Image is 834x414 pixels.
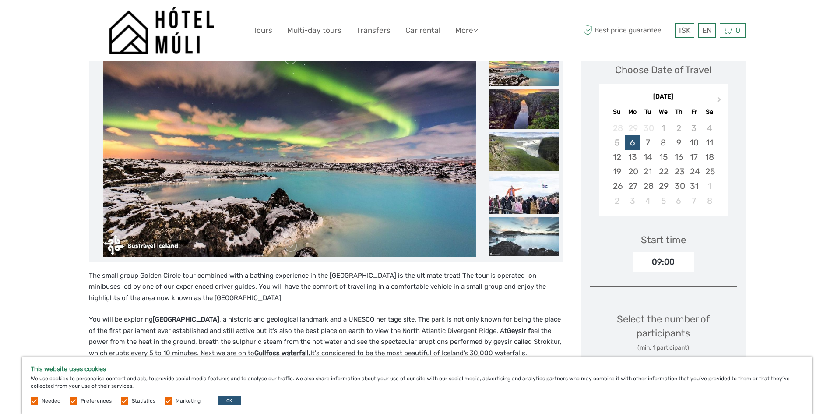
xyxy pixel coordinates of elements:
div: month 2025-10 [602,121,725,208]
div: Choose Sunday, October 26th, 2025 [609,179,625,193]
div: Choose Monday, October 27th, 2025 [625,179,640,193]
span: Best price guarantee [581,23,673,38]
div: Choose Monday, October 13th, 2025 [625,150,640,164]
label: Marketing [176,397,201,405]
img: 1276-09780d38-f550-4f2e-b773-0f2717b8e24e_logo_big.png [109,7,215,54]
div: Mo [625,106,640,118]
div: Not available Monday, September 29th, 2025 [625,121,640,135]
div: Not available Thursday, October 2nd, 2025 [671,121,686,135]
div: Select the number of participants [590,312,737,365]
div: Choose Thursday, November 6th, 2025 [671,194,686,208]
div: Choose Friday, October 31st, 2025 [686,179,702,193]
div: Choose Saturday, October 18th, 2025 [702,150,717,164]
div: Choose Date of Travel [615,63,711,77]
div: Choose Monday, October 6th, 2025 [625,135,640,150]
div: Not available Sunday, September 28th, 2025 [609,121,625,135]
div: Choose Tuesday, October 28th, 2025 [640,179,655,193]
div: Choose Wednesday, October 8th, 2025 [655,135,671,150]
div: Not available Sunday, October 5th, 2025 [609,135,625,150]
img: 78f1bb707dad47c09db76e797c3c6590_slider_thumbnail.jpeg [489,47,559,86]
label: Preferences [81,397,112,405]
div: Not available Wednesday, October 1st, 2025 [655,121,671,135]
div: Choose Saturday, October 25th, 2025 [702,164,717,179]
div: Choose Thursday, October 30th, 2025 [671,179,686,193]
div: Choose Friday, October 17th, 2025 [686,150,702,164]
a: Multi-day tours [287,24,341,37]
span: 0 [734,26,742,35]
div: We use cookies to personalise content and ads, to provide social media features and to analyse ou... [22,357,812,414]
label: Statistics [132,397,155,405]
a: More [455,24,478,37]
div: Choose Sunday, November 2nd, 2025 [609,194,625,208]
div: Choose Wednesday, October 29th, 2025 [655,179,671,193]
div: Tu [640,106,655,118]
div: Choose Wednesday, October 15th, 2025 [655,150,671,164]
img: 480d7881ebe5477daee8b1a97053b8e9_slider_thumbnail.jpeg [489,174,559,214]
div: Su [609,106,625,118]
h5: This website uses cookies [31,365,803,373]
img: 76eb495e1aed4192a316e241461509b3_slider_thumbnail.jpeg [489,132,559,171]
div: Choose Friday, October 24th, 2025 [686,164,702,179]
a: Car rental [405,24,440,37]
div: Fr [686,106,702,118]
div: Not available Saturday, October 4th, 2025 [702,121,717,135]
p: You will be exploring , a historic and geological landmark and a UNESCO heritage site. The park i... [89,314,563,370]
div: EN [698,23,716,38]
div: Choose Friday, November 7th, 2025 [686,194,702,208]
div: Choose Tuesday, November 4th, 2025 [640,194,655,208]
div: Th [671,106,686,118]
div: Choose Tuesday, October 7th, 2025 [640,135,655,150]
img: 145d8319ebba4a16bb448717f742f61c_slider_thumbnail.jpeg [489,217,559,256]
div: Choose Saturday, November 8th, 2025 [702,194,717,208]
div: Not available Friday, October 3rd, 2025 [686,121,702,135]
div: Choose Thursday, October 23rd, 2025 [671,164,686,179]
div: Choose Monday, October 20th, 2025 [625,164,640,179]
div: Choose Thursday, October 16th, 2025 [671,150,686,164]
div: Choose Tuesday, October 14th, 2025 [640,150,655,164]
div: Not available Tuesday, September 30th, 2025 [640,121,655,135]
div: Choose Saturday, November 1st, 2025 [702,179,717,193]
strong: [GEOGRAPHIC_DATA] [153,315,219,323]
a: Tours [253,24,272,37]
button: OK [218,396,241,405]
img: 78f1bb707dad47c09db76e797c3c6590_main_slider.jpeg [103,47,476,257]
strong: Gullfoss waterfall. [254,349,310,357]
div: Choose Wednesday, November 5th, 2025 [655,194,671,208]
div: We [655,106,671,118]
div: Choose Wednesday, October 22nd, 2025 [655,164,671,179]
span: ISK [679,26,690,35]
div: Choose Thursday, October 9th, 2025 [671,135,686,150]
img: cab6d99a5bd74912b036808e1cb13ef3_slider_thumbnail.jpeg [489,89,559,129]
div: Choose Saturday, October 11th, 2025 [702,135,717,150]
strong: Geysir f [507,327,531,335]
div: Start time [641,233,686,247]
div: Choose Sunday, October 12th, 2025 [609,150,625,164]
div: Choose Sunday, October 19th, 2025 [609,164,625,179]
a: Transfers [356,24,391,37]
div: 09:00 [633,252,694,272]
div: [DATE] [599,92,728,102]
label: Needed [42,397,60,405]
div: Choose Tuesday, October 21st, 2025 [640,164,655,179]
div: Choose Monday, November 3rd, 2025 [625,194,640,208]
div: Sa [702,106,717,118]
div: Choose Friday, October 10th, 2025 [686,135,702,150]
button: Next Month [713,95,727,109]
p: The small group Golden Circle tour combined with a bathing experience in the [GEOGRAPHIC_DATA] is... [89,270,563,304]
div: (min. 1 participant) [590,343,737,352]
